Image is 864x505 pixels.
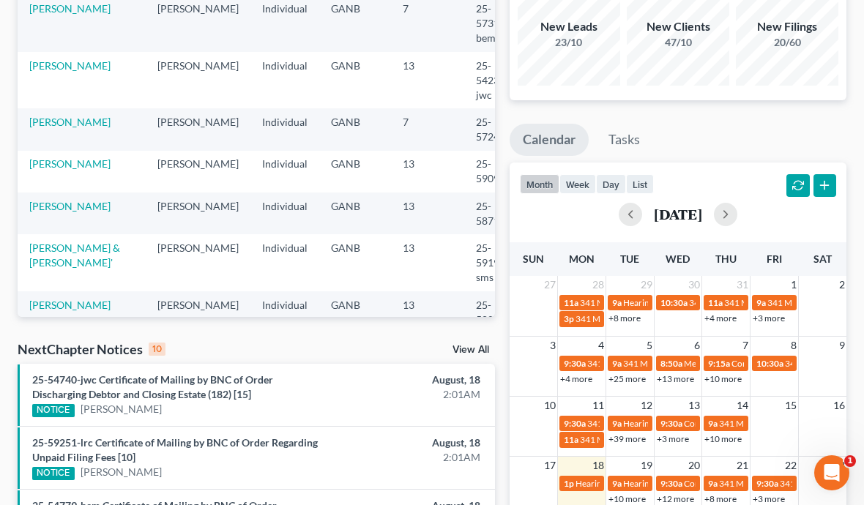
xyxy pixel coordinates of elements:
td: 7 [391,108,464,150]
span: 3p [564,313,574,324]
span: 341 Meeting for [PERSON_NAME] [719,478,851,489]
span: 9:15a [708,358,730,369]
td: [PERSON_NAME] [146,291,250,348]
span: 10:30a [756,358,783,369]
span: 4 [597,337,606,354]
a: +12 more [657,493,694,504]
span: 18 [591,457,606,474]
div: NOTICE [32,467,75,480]
a: [PERSON_NAME] & [PERSON_NAME]' [29,242,120,269]
span: 11 [591,397,606,414]
span: 11a [708,297,723,308]
span: 6 [693,337,701,354]
div: 2:01AM [340,450,480,465]
span: 341 Meeting for [PERSON_NAME] [623,358,755,369]
span: 341 Meeting for [PERSON_NAME] & [PERSON_NAME] [576,313,785,324]
span: Hearing for [PERSON_NAME] [623,297,737,308]
a: +13 more [657,373,694,384]
a: Tasks [595,124,653,156]
button: week [559,174,596,194]
td: 25-54237-jwc [464,52,535,108]
div: New Leads [518,18,620,35]
span: 8:50a [660,358,682,369]
div: 23/10 [518,35,620,50]
td: 25-57244-lrc [464,108,535,150]
button: day [596,174,626,194]
span: 9:30a [564,418,586,429]
td: [PERSON_NAME] [146,52,250,108]
span: 5 [645,337,654,354]
span: 9a [612,418,622,429]
div: NOTICE [32,404,75,417]
span: 341 Meeting for [PERSON_NAME] [587,418,719,429]
td: [PERSON_NAME] [146,234,250,291]
span: Fri [767,252,782,265]
td: Individual [250,52,319,108]
span: 12 [639,397,654,414]
span: 30 [687,276,701,293]
span: 9a [708,478,718,489]
td: GANB [319,234,391,291]
span: Hearing for [PERSON_NAME] [623,478,737,489]
a: [PERSON_NAME] [81,465,162,479]
span: 27 [543,276,557,293]
td: GANB [319,151,391,192]
a: +10 more [608,493,646,504]
span: 9a [612,297,622,308]
span: 341 Meeting for [PERSON_NAME] [580,297,712,308]
span: 10 [543,397,557,414]
div: New Filings [736,18,838,35]
td: 13 [391,151,464,192]
td: Individual [250,151,319,192]
div: New Clients [627,18,729,35]
a: 25-59251-lrc Certificate of Mailing by BNC of Order Regarding Unpaid Filing Fees [10] [32,436,318,463]
a: +10 more [704,433,742,444]
span: 11a [564,434,578,445]
span: 17 [543,457,557,474]
div: 20/60 [736,35,838,50]
span: 9a [756,297,766,308]
div: August, 18 [340,435,480,450]
a: +39 more [608,433,646,444]
span: 1 [789,276,798,293]
div: 10 [149,343,165,356]
a: [PERSON_NAME] [29,116,111,128]
span: 3 [548,337,557,354]
td: Individual [250,192,319,234]
span: 16 [832,397,846,414]
span: Mon [569,252,595,265]
span: 31 [735,276,750,293]
span: 11a [564,297,578,308]
span: 9:30a [660,478,682,489]
span: 10:30a [660,297,688,308]
td: GANB [319,108,391,150]
span: 20 [687,457,701,474]
td: 25-58848-pwb [464,291,535,348]
span: Hearing for [PERSON_NAME] [576,478,690,489]
span: Confirmation Hearing for [PERSON_NAME] [684,478,852,489]
span: 28 [591,276,606,293]
td: GANB [319,52,391,108]
span: 341 Meeting for [PERSON_NAME] [580,434,712,445]
span: Meeting for [PERSON_NAME] [684,358,799,369]
td: 25-59192-sms [464,234,535,291]
a: Calendar [510,124,589,156]
span: 13 [687,397,701,414]
a: [PERSON_NAME] [29,157,111,170]
span: 9:30a [564,358,586,369]
span: Thu [715,252,737,265]
span: 9:30a [756,478,778,489]
span: 1p [564,478,574,489]
a: +3 more [753,493,785,504]
span: 7 [741,337,750,354]
td: Individual [250,108,319,150]
span: 19 [639,457,654,474]
span: 15 [783,397,798,414]
div: 2:01AM [340,387,480,402]
td: GANB [319,192,391,234]
td: 13 [391,52,464,108]
span: 21 [735,457,750,474]
td: GANB [319,291,391,348]
a: +3 more [657,433,689,444]
td: 13 [391,192,464,234]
